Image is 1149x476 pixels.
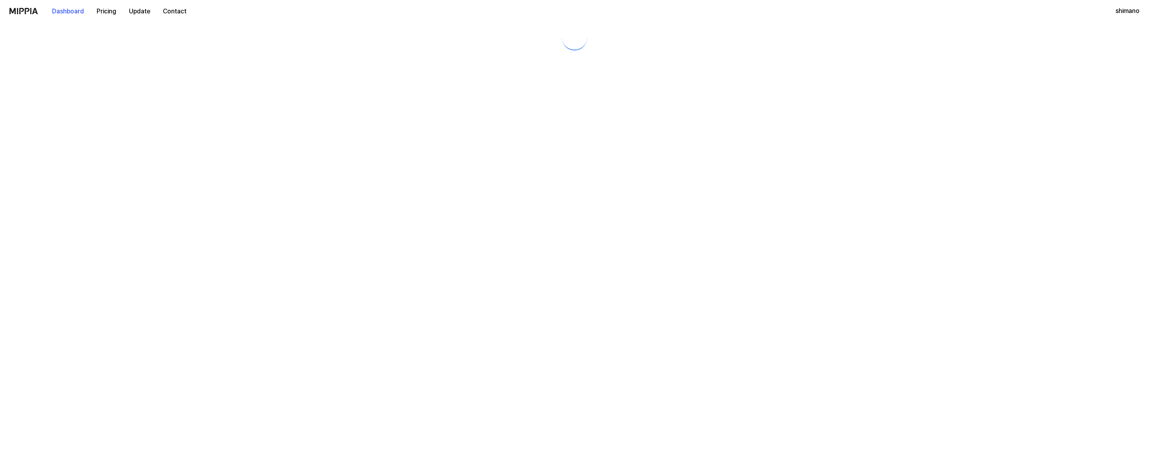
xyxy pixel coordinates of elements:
button: Pricing [90,4,123,19]
button: Dashboard [46,4,90,19]
a: Update [123,0,157,22]
button: Update [123,4,157,19]
img: logo [9,8,38,14]
button: shimano [1115,6,1140,16]
button: Contact [157,4,193,19]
